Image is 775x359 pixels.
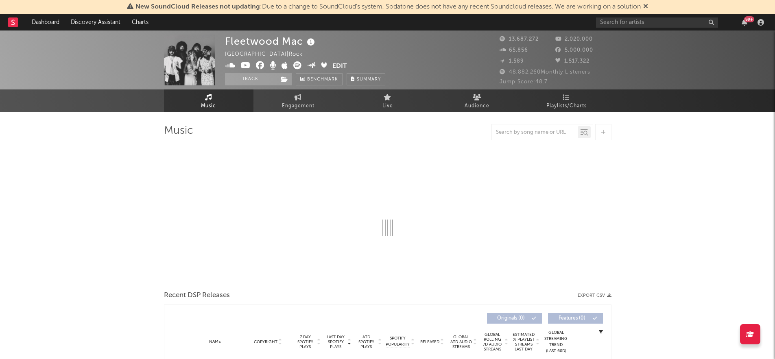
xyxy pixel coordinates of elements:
[164,291,230,300] span: Recent DSP Releases
[307,75,338,85] span: Benchmark
[253,89,343,112] a: Engagement
[347,73,385,85] button: Summary
[254,339,277,344] span: Copyright
[382,101,393,111] span: Live
[500,70,590,75] span: 48,882,260 Monthly Listeners
[135,4,260,10] span: New SoundCloud Releases not updating
[522,89,611,112] a: Playlists/Charts
[225,35,317,48] div: Fleetwood Mac
[325,335,347,349] span: Last Day Spotify Plays
[481,332,504,352] span: Global Rolling 7D Audio Streams
[555,37,593,42] span: 2,020,000
[357,77,381,82] span: Summary
[225,73,276,85] button: Track
[386,335,410,348] span: Spotify Popularity
[546,101,587,111] span: Playlists/Charts
[420,339,439,344] span: Released
[744,16,754,22] div: 99 +
[578,293,611,298] button: Export CSV
[356,335,377,349] span: ATD Spotify Plays
[500,79,548,85] span: Jump Score: 48.7
[555,48,593,53] span: 5,000,000
[553,316,591,321] span: Features ( 0 )
[65,14,126,30] a: Discovery Assistant
[643,4,648,10] span: Dismiss
[295,335,316,349] span: 7 Day Spotify Plays
[189,339,242,345] div: Name
[432,89,522,112] a: Audience
[332,61,347,72] button: Edit
[487,313,542,324] button: Originals(0)
[513,332,535,352] span: Estimated % Playlist Streams Last Day
[596,17,718,28] input: Search for artists
[450,335,472,349] span: Global ATD Audio Streams
[164,89,253,112] a: Music
[26,14,65,30] a: Dashboard
[135,4,641,10] span: : Due to a change to SoundCloud's system, Sodatone does not have any recent Soundcloud releases. ...
[126,14,154,30] a: Charts
[492,129,578,136] input: Search by song name or URL
[343,89,432,112] a: Live
[742,19,747,26] button: 99+
[201,101,216,111] span: Music
[500,48,528,53] span: 65,856
[555,59,589,64] span: 1,517,322
[282,101,314,111] span: Engagement
[296,73,343,85] a: Benchmark
[548,313,603,324] button: Features(0)
[225,50,312,59] div: [GEOGRAPHIC_DATA] | Rock
[500,37,539,42] span: 13,687,272
[492,316,530,321] span: Originals ( 0 )
[544,330,568,354] div: Global Streaming Trend (Last 60D)
[465,101,489,111] span: Audience
[500,59,524,64] span: 1,589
